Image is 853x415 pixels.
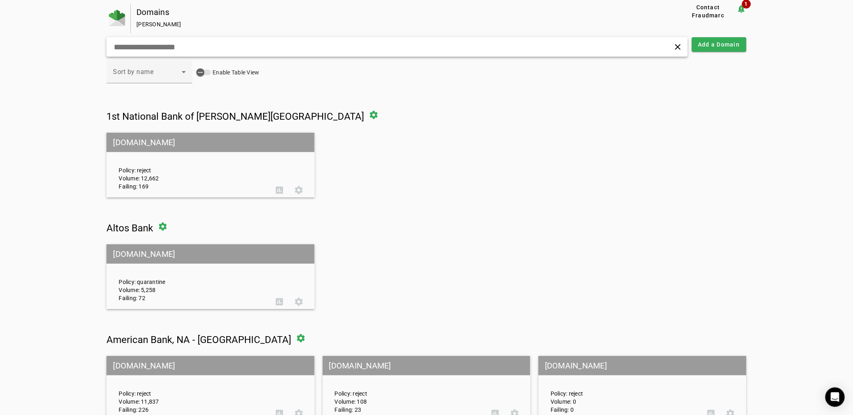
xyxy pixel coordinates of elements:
div: Policy: reject Volume: 11,837 Failing: 226 [113,363,269,414]
mat-grid-tile-header: [DOMAIN_NAME] [323,356,530,375]
div: Open Intercom Messenger [825,387,845,407]
mat-grid-tile-header: [DOMAIN_NAME] [106,356,314,375]
div: Policy: reject Volume: 12,662 Failing: 169 [113,140,269,191]
mat-icon: notification_important [737,4,747,14]
label: Enable Table View [211,68,259,76]
mat-grid-tile-header: [DOMAIN_NAME] [538,356,746,375]
app-page-header: Domains [106,4,746,33]
button: Contact Fraudmarc [680,4,736,19]
mat-grid-tile-header: [DOMAIN_NAME] [106,133,314,152]
span: 1st National Bank of [PERSON_NAME][GEOGRAPHIC_DATA] [106,111,364,122]
button: Add a Domain [692,37,747,52]
div: Policy: reject Volume: 108 Failing: 23 [329,363,485,414]
span: Contact Fraudmarc [683,3,733,19]
div: Policy: quarantine Volume: 5,258 Failing: 72 [113,252,269,302]
div: [PERSON_NAME] [136,20,654,28]
button: Settings [289,292,308,311]
div: Policy: reject Volume: 0 Failing: 0 [545,363,701,414]
span: American Bank, NA - [GEOGRAPHIC_DATA] [106,334,291,345]
mat-grid-tile-header: [DOMAIN_NAME] [106,244,314,264]
img: Fraudmarc Logo [109,10,125,26]
button: Settings [289,180,308,200]
button: DMARC Report [270,180,289,200]
span: Sort by name [113,68,153,76]
button: DMARC Report [270,292,289,311]
span: Add a Domain [698,40,740,49]
span: Altos Bank [106,222,153,234]
div: Domains [136,8,654,16]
